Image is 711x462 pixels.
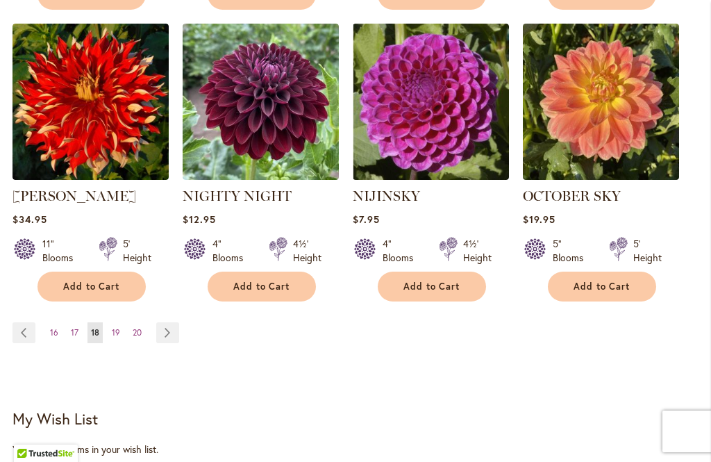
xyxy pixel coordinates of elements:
[108,322,124,343] a: 19
[37,272,146,302] button: Add to Cart
[403,281,460,292] span: Add to Cart
[183,24,339,180] img: Nighty Night
[353,213,380,226] span: $7.95
[123,237,151,265] div: 5' Height
[12,170,169,183] a: Nick Sr
[91,327,99,338] span: 18
[63,281,120,292] span: Add to Cart
[129,322,145,343] a: 20
[12,188,136,204] a: [PERSON_NAME]
[233,281,290,292] span: Add to Cart
[208,272,316,302] button: Add to Cart
[383,237,422,265] div: 4" Blooms
[183,188,292,204] a: NIGHTY NIGHT
[50,327,58,338] span: 16
[378,272,486,302] button: Add to Cart
[183,170,339,183] a: Nighty Night
[353,170,509,183] a: NIJINSKY
[293,237,321,265] div: 4½' Height
[548,272,656,302] button: Add to Cart
[463,237,492,265] div: 4½' Height
[553,237,592,265] div: 5" Blooms
[353,24,509,180] img: NIJINSKY
[353,188,420,204] a: NIJINSKY
[183,213,216,226] span: $12.95
[574,281,630,292] span: Add to Cart
[71,327,78,338] span: 17
[523,170,679,183] a: October Sky
[523,24,679,180] img: October Sky
[10,413,49,452] iframe: Launch Accessibility Center
[133,327,142,338] span: 20
[12,409,98,429] strong: My Wish List
[112,327,120,338] span: 19
[12,213,47,226] span: $34.95
[47,322,62,343] a: 16
[633,237,662,265] div: 5' Height
[212,237,252,265] div: 4" Blooms
[523,213,555,226] span: $19.95
[523,188,621,204] a: OCTOBER SKY
[12,443,699,456] div: You have no items in your wish list.
[67,322,82,343] a: 17
[12,24,169,180] img: Nick Sr
[42,237,82,265] div: 11" Blooms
